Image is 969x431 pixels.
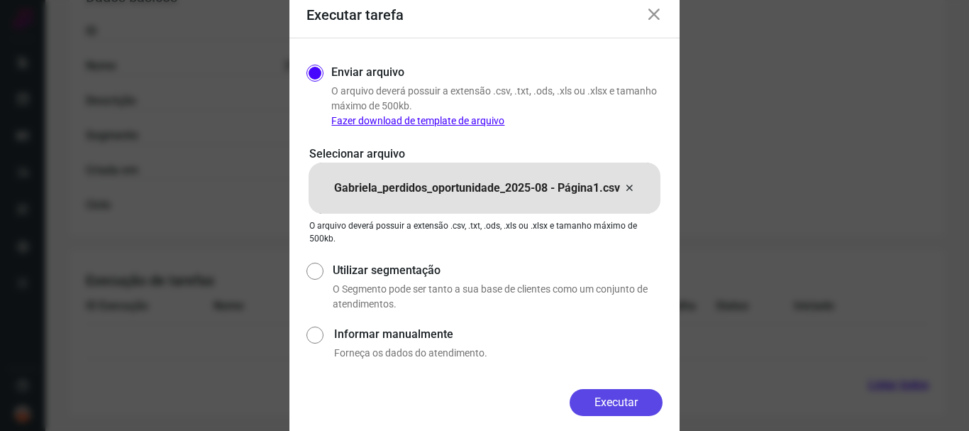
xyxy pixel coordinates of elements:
[334,346,663,361] p: Forneça os dados do atendimento.
[334,326,663,343] label: Informar manualmente
[309,146,660,163] p: Selecionar arquivo
[306,6,404,23] h3: Executar tarefa
[331,84,663,129] p: O arquivo deverá possuir a extensão .csv, .txt, .ods, .xls ou .xlsx e tamanho máximo de 500kb.
[331,64,404,81] label: Enviar arquivo
[333,282,663,312] p: O Segmento pode ser tanto a sua base de clientes como um conjunto de atendimentos.
[331,115,504,126] a: Fazer download de template de arquivo
[570,389,663,416] button: Executar
[333,262,663,279] label: Utilizar segmentação
[334,180,620,197] p: Gabriela_perdidos_oportunidade_2025-08 - Página1.csv
[309,219,660,245] p: O arquivo deverá possuir a extensão .csv, .txt, .ods, .xls ou .xlsx e tamanho máximo de 500kb.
